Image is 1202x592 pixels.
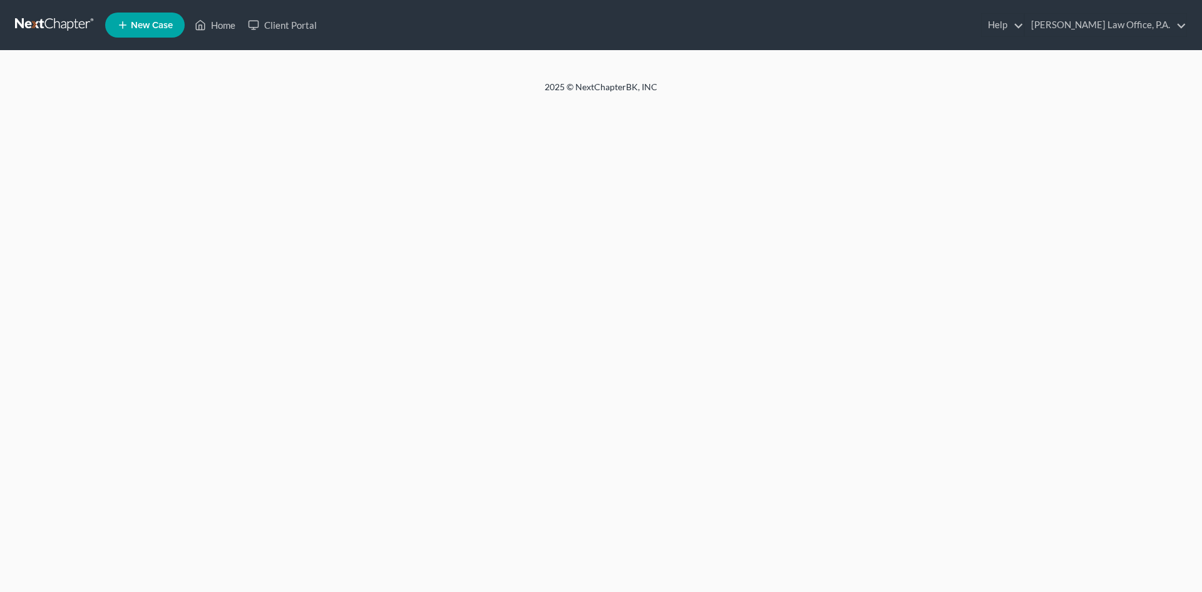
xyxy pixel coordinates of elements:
[242,14,323,36] a: Client Portal
[244,81,958,103] div: 2025 © NextChapterBK, INC
[105,13,185,38] new-legal-case-button: New Case
[982,14,1024,36] a: Help
[1025,14,1186,36] a: [PERSON_NAME] Law Office, P.A.
[188,14,242,36] a: Home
